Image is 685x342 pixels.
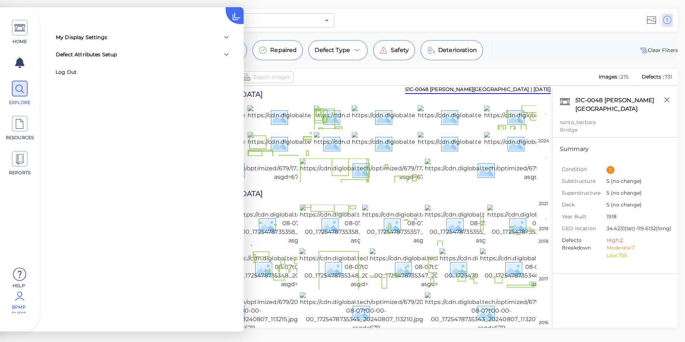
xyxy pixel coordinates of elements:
div: 5 [607,166,614,174]
span: REPORTS [5,170,35,176]
button: Open [322,15,332,25]
img: https://cdn.diglobal.tech/width210/679/2024-08-07t00-00-00_1725478735346_20240807_113241.jpg?asgd... [480,248,610,289]
a: HOME [4,20,36,45]
span: Deterioration [438,46,477,54]
span: Substructure [562,177,607,185]
div: 2019 [536,225,551,232]
img: https://cdn.diglobal.tech/width210/679/1725478735355_20240807_113600.jpg?asgd=679 [314,105,538,128]
img: https://cdn.diglobal.tech/optimized/679/1725478735359_20240807_114149.jpg?asgd=679 [425,158,652,181]
div: 51C-0048 [PERSON_NAME][GEOGRAPHIC_DATA] [574,94,671,115]
span: 5 [607,201,665,209]
img: https://cdn.diglobal.tech/width210/679/2024-08-07t00-00-00_1725478735348_20240807_113421.jpg?asgd... [300,248,430,289]
span: Defect Type [315,46,350,54]
img: https://cdn.diglobal.tech/width210/679/1725478735358_20240807_113813.jpg?asgd=679 [352,132,574,155]
span: 51C-0048 [PERSON_NAME][GEOGRAPHIC_DATA] [84,190,263,200]
span: 215 [621,73,628,80]
span: Year Built [562,213,607,220]
li: Low: 755 [607,252,665,259]
img: https://cdn.diglobal.tech/width210/679/2024-08-07t00-00-00_1725478735347_20240807_113247.jpg?asgd... [440,248,570,289]
a: REPORTS [4,151,36,176]
img: https://cdn.diglobal.tech/width210/679/1725478735347_20240807_113247.jpg?asgd=679 [314,132,537,155]
span: Condition [562,166,607,173]
button: Export Images [239,71,293,83]
img: https://cdn.diglobal.tech/width210/679/2024-08-07t00-00-00_1725478735358_20240807_113813.jpg?asgd... [300,205,430,245]
div: 51C-0048 [PERSON_NAME][GEOGRAPHIC_DATA] | [DATE] [405,86,551,94]
img: https://cdn.diglobal.tech/width210/679/2024-08-07t00-00-00_1725478735355_20240807_113658.jpg?asgd... [425,205,555,245]
span: Help [4,282,34,288]
div: 2018 [536,238,551,244]
span: Images : [598,73,621,80]
span: EXPLORE [5,99,35,106]
div: Log Out [56,67,149,78]
a: EXPLORE [4,81,36,106]
span: (no change) [609,178,642,184]
img: https://cdn.diglobal.tech/width210/679/2024-08-07t00-00-00_1725478735347_20240807_113347.jpg?asgd... [370,248,500,289]
img: https://cdn.diglobal.tech/width210/679/1725478735354_20240807_113507.jpg?asgd=679 [352,105,576,128]
img: https://cdn.diglobal.tech/optimized/679/1725478735355_20240807_113643.jpg?asgd=679 [174,158,401,181]
div: My Display Settings [50,29,236,46]
li: High: 2 [607,237,665,244]
img: https://cdn.diglobal.tech/optimized/679/1725478735358_20240807_113840.jpg?asgd=679 [300,158,528,181]
span: GEO location [562,225,607,232]
span: 731 [665,73,672,80]
div: Summary [560,145,671,153]
img: https://cdn.diglobal.tech/width210/679/1725478735346_20240807_113241.jpg?asgd=679 [418,105,641,128]
li: Moderate: 7 [607,244,665,252]
div: My Display Settings [56,34,107,41]
span: 51C-0048 [PERSON_NAME][GEOGRAPHIC_DATA] [84,91,263,100]
div: 2017 [536,276,551,282]
span: 1918 [607,213,665,221]
img: https://cdn.diglobal.tech/width210/679/1725478735343_20240807_113201.jpg?asgd=679 [418,132,641,155]
span: 34.4231 (lat) -119.6132 (long) [607,225,671,233]
img: https://cdn.diglobal.tech/width210/679/1725478735348_20240807_113421.jpg?asgd=679 [248,105,471,128]
div: 2024 [536,138,551,144]
img: https://cdn.diglobal.tech/optimized/679/2024-08-07t00-00-00_1725478735345_20240807_113210.jpg?asg... [300,292,433,332]
span: Defects : [641,73,665,80]
div: Defect Attributes Setup [56,51,117,58]
div: 2016 [536,319,551,326]
img: https://cdn.diglobal.tech/width210/679/2024-08-07t00-00-00_1725478735348_20240807_113431.jpg?asgd... [230,248,360,289]
span: (no change) [609,190,642,196]
span: Export Images [254,73,290,81]
span: RESOURCES [5,134,35,141]
span: Defects Breakdown [562,237,607,259]
span: Superstructure [562,189,607,197]
button: Clear Fliters [639,46,678,54]
iframe: Chat [655,310,680,337]
span: Deck [562,201,607,209]
span: HOME [5,38,35,45]
span: 5 [607,189,665,198]
span: (no change) [609,201,642,208]
div: Bridge [560,126,671,134]
span: Safety [391,46,409,54]
span: Repaired [270,46,297,54]
div: santa_barbara [560,119,671,126]
div: 2021 [536,200,551,207]
img: https://cdn.diglobal.tech/optimized/679/2024-08-07t00-00-00_1725478735343_20240807_113201.jpg?asg... [425,292,558,332]
img: https://cdn.diglobal.tech/width210/679/2024-08-07t00-00-00_1725478735357_20240807_113705.jpg?asgd... [362,205,493,245]
a: RESOURCES [4,116,36,141]
img: https://cdn.diglobal.tech/width210/679/1725478735354_20240807_113442.jpg?asgd=679 [248,132,473,155]
img: https://cdn.diglobal.tech/width210/679/2024-08-07t00-00-00_1725478735355_20240807_113643.jpg?asgd... [487,205,618,245]
div: Defect Attributes Setup [50,46,236,63]
span: BPMP Guess [4,304,34,313]
span: 5 [607,177,665,186]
